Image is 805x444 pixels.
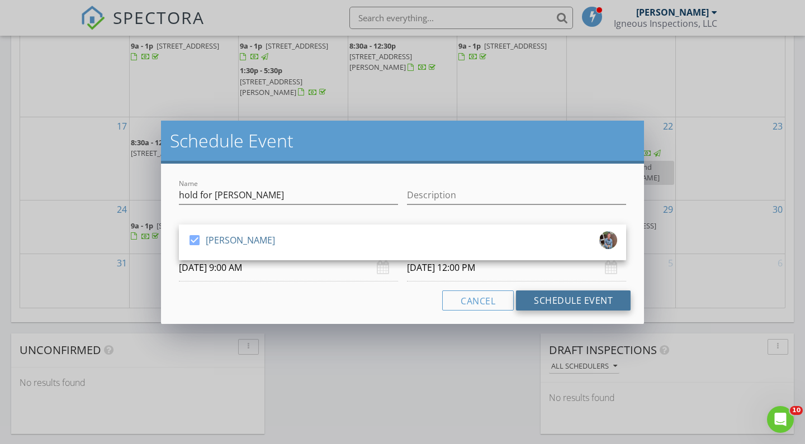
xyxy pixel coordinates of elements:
[516,290,631,311] button: Schedule Event
[179,254,398,281] input: Select date
[767,406,794,433] iframe: Intercom live chat
[407,254,626,281] input: Select date
[790,406,803,415] span: 10
[442,290,514,311] button: Cancel
[170,130,635,152] h2: Schedule Event
[206,231,275,249] div: [PERSON_NAME]
[599,231,617,249] img: 01efe665b4a14c14b2fb9c153b13c884.jpeg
